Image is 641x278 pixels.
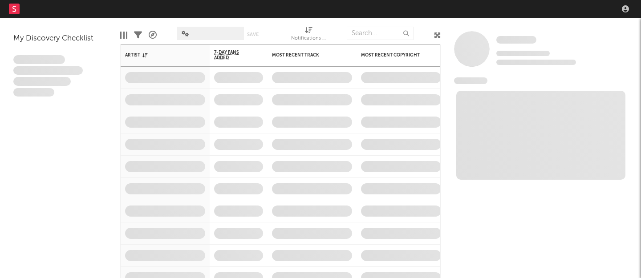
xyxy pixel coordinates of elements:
[291,33,327,44] div: Notifications (Artist)
[149,22,157,48] div: A&R Pipeline
[347,27,414,40] input: Search...
[13,55,65,64] span: Lorem ipsum dolor
[496,36,536,44] span: Some Artist
[272,52,339,58] div: Most Recent Track
[125,52,192,58] div: Artist
[13,66,83,75] span: Integer aliquet in purus et
[134,22,142,48] div: Filters
[13,88,54,97] span: Aliquam viverra
[496,51,550,56] span: Tracking Since: [DATE]
[496,60,576,65] span: 0 fans last week
[361,52,428,58] div: Most Recent Copyright
[120,22,127,48] div: Edit Columns
[13,77,71,86] span: Praesent ac interdum
[247,32,259,37] button: Save
[454,77,487,84] span: News Feed
[291,22,327,48] div: Notifications (Artist)
[496,36,536,44] a: Some Artist
[13,33,107,44] div: My Discovery Checklist
[214,50,250,60] span: 7-Day Fans Added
